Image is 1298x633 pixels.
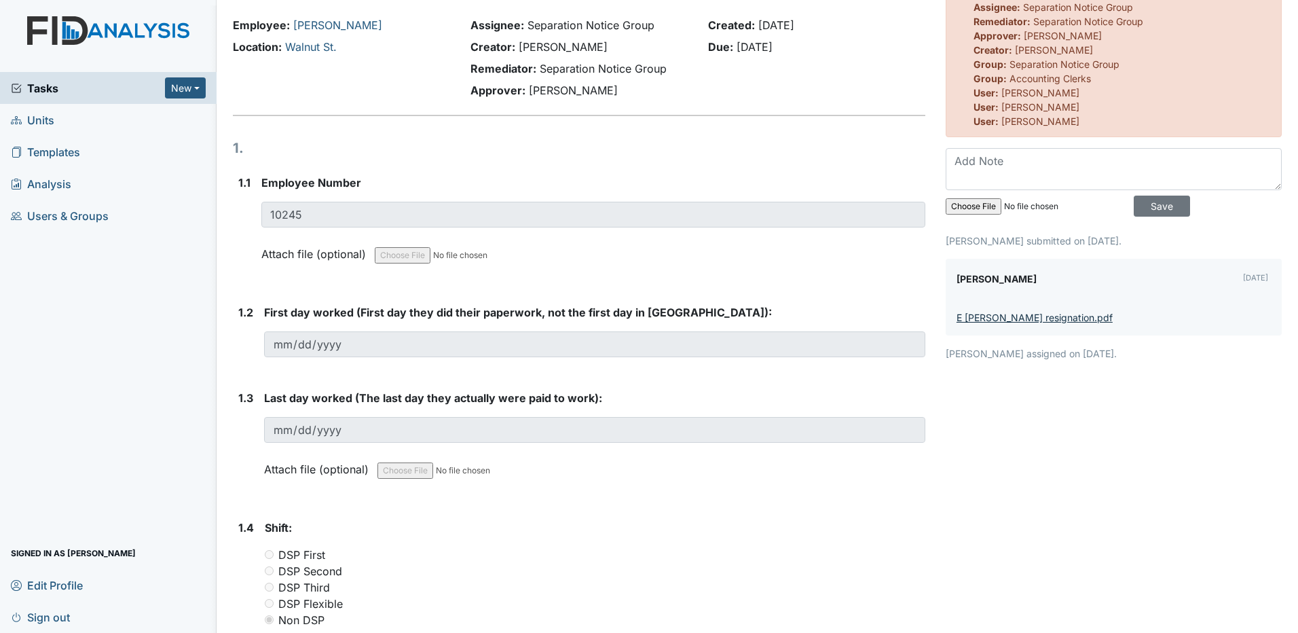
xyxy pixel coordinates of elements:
[264,454,374,477] label: Attach file (optional)
[973,44,1012,56] strong: Creator:
[285,40,337,54] a: Walnut St.
[540,62,667,75] span: Separation Notice Group
[973,87,999,98] strong: User:
[973,115,999,127] strong: User:
[1009,73,1091,84] span: Accounting Clerks
[11,607,70,628] span: Sign out
[265,599,274,608] input: DSP Flexible
[470,62,536,75] strong: Remediator:
[1015,44,1093,56] span: [PERSON_NAME]
[278,612,324,628] label: Non DSP
[238,520,254,536] label: 1.4
[265,615,274,624] input: Non DSP
[946,346,1282,361] p: [PERSON_NAME] assigned on [DATE].
[1001,87,1079,98] span: [PERSON_NAME]
[11,543,136,564] span: Signed in as [PERSON_NAME]
[11,205,109,226] span: Users & Groups
[758,18,794,32] span: [DATE]
[1023,1,1133,13] span: Separation Notice Group
[1134,196,1190,217] input: Save
[233,138,925,158] h1: 1.
[973,101,999,113] strong: User:
[278,547,325,563] label: DSP First
[11,141,80,162] span: Templates
[1001,101,1079,113] span: [PERSON_NAME]
[238,175,251,191] label: 1.1
[527,18,654,32] span: Separation Notice Group
[1033,16,1143,27] span: Separation Notice Group
[973,30,1021,41] strong: Approver:
[946,234,1282,248] p: [PERSON_NAME] submitted on [DATE].
[1243,273,1268,283] small: [DATE]
[261,176,361,189] span: Employee Number
[519,40,608,54] span: [PERSON_NAME]
[261,238,371,262] label: Attach file (optional)
[470,40,515,54] strong: Creator:
[238,390,253,406] label: 1.3
[973,16,1031,27] strong: Remediator:
[265,583,274,592] input: DSP Third
[293,18,382,32] a: [PERSON_NAME]
[265,550,274,559] input: DSP First
[11,80,165,96] a: Tasks
[737,40,773,54] span: [DATE]
[233,18,290,32] strong: Employee:
[957,312,1113,323] a: E [PERSON_NAME] resignation.pdf
[470,18,524,32] strong: Assignee:
[708,18,755,32] strong: Created:
[265,521,292,535] span: Shift:
[973,1,1020,13] strong: Assignee:
[1001,115,1079,127] span: [PERSON_NAME]
[11,109,54,130] span: Units
[1009,58,1119,70] span: Separation Notice Group
[264,391,602,405] span: Last day worked (The last day they actually were paid to work):
[278,563,342,579] label: DSP Second
[265,566,274,575] input: DSP Second
[957,270,1037,289] label: [PERSON_NAME]
[11,575,83,596] span: Edit Profile
[238,304,253,321] label: 1.2
[708,40,733,54] strong: Due:
[973,73,1007,84] strong: Group:
[278,579,330,596] label: DSP Third
[278,596,343,612] label: DSP Flexible
[233,40,282,54] strong: Location:
[470,84,525,97] strong: Approver:
[529,84,618,97] span: [PERSON_NAME]
[165,77,206,98] button: New
[973,58,1007,70] strong: Group:
[11,173,71,194] span: Analysis
[1024,30,1102,41] span: [PERSON_NAME]
[264,306,772,319] span: First day worked (First day they did their paperwork, not the first day in [GEOGRAPHIC_DATA]):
